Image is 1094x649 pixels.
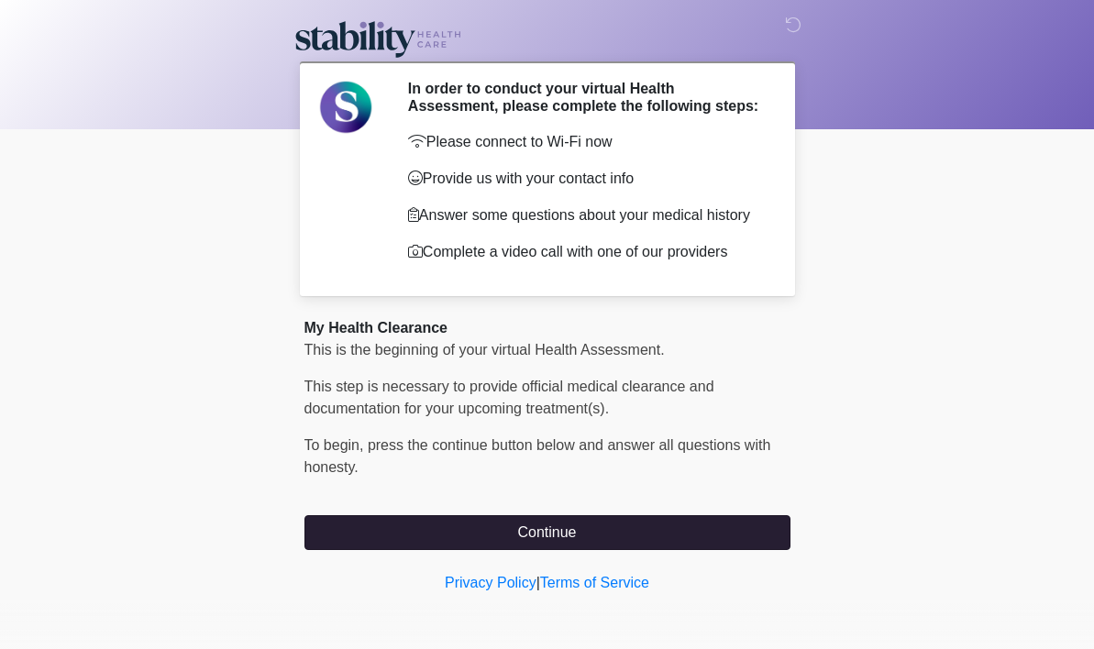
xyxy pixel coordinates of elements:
[408,131,763,153] p: Please connect to Wi-Fi now
[304,437,771,475] span: press the continue button below and answer all questions with honesty.
[318,80,373,135] img: Agent Avatar
[304,317,790,339] div: My Health Clearance
[286,14,470,60] img: Stability Healthcare Logo
[408,80,763,115] h2: In order to conduct your virtual Health Assessment, please complete the following steps:
[408,241,763,263] p: Complete a video call with one of our providers
[304,379,714,416] span: This step is necessary to provide official medical clearance and documentation for your upcoming ...
[536,575,540,590] a: |
[540,575,649,590] a: Terms of Service
[445,575,536,590] a: Privacy Policy
[408,168,763,190] p: Provide us with your contact info
[304,515,790,550] button: Continue
[304,437,368,453] span: To begin,
[304,342,665,357] span: This is the beginning of your virtual Health Assessment.
[408,204,763,226] p: Answer some questions about your medical history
